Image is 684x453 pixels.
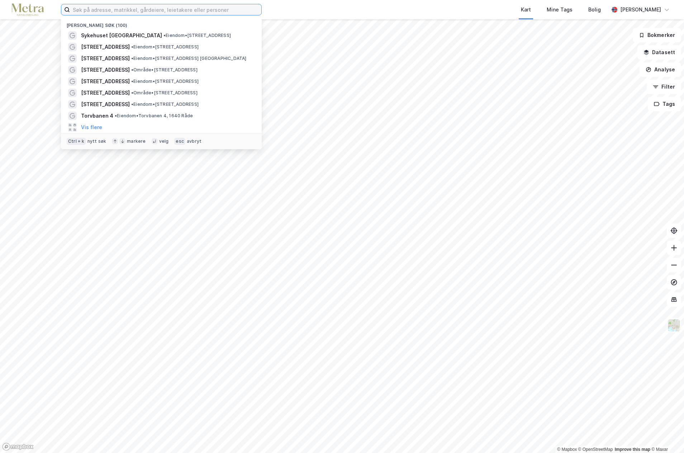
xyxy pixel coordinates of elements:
div: Bolig [588,5,601,14]
span: [STREET_ADDRESS] [81,100,130,109]
div: Kart [521,5,531,14]
span: [STREET_ADDRESS] [81,54,130,63]
div: [PERSON_NAME] søk (100) [61,17,262,30]
span: Torvbanen 4 [81,112,113,120]
span: • [131,90,133,95]
span: [STREET_ADDRESS] [81,89,130,97]
button: Vis flere [81,123,102,132]
div: avbryt [187,138,201,144]
span: Eiendom • [STREET_ADDRESS] [131,102,199,107]
div: velg [159,138,169,144]
span: Eiendom • [STREET_ADDRESS] [131,44,199,50]
span: • [131,56,133,61]
iframe: Chat Widget [648,419,684,453]
span: • [131,67,133,72]
span: Eiendom • [STREET_ADDRESS] [163,33,231,38]
img: metra-logo.256734c3b2bbffee19d4.png [11,4,44,16]
span: Eiendom • [STREET_ADDRESS] [131,79,199,84]
div: Mine Tags [547,5,573,14]
span: Eiendom • [STREET_ADDRESS] [GEOGRAPHIC_DATA] [131,56,247,61]
span: • [131,79,133,84]
span: • [131,102,133,107]
div: markere [127,138,146,144]
span: Område • [STREET_ADDRESS] [131,67,198,73]
input: Søk på adresse, matrikkel, gårdeiere, leietakere eller personer [70,4,261,15]
span: [STREET_ADDRESS] [81,77,130,86]
span: Område • [STREET_ADDRESS] [131,90,198,96]
span: • [163,33,166,38]
div: [PERSON_NAME] [620,5,661,14]
span: Eiendom • Torvbanen 4, 1640 Råde [115,113,193,119]
span: [STREET_ADDRESS] [81,66,130,74]
span: • [115,113,117,118]
div: nytt søk [87,138,106,144]
span: • [131,44,133,49]
span: [STREET_ADDRESS] [81,43,130,51]
div: Kontrollprogram for chat [648,419,684,453]
div: esc [174,138,185,145]
span: Sykehuset [GEOGRAPHIC_DATA] [81,31,162,40]
div: Ctrl + k [67,138,86,145]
